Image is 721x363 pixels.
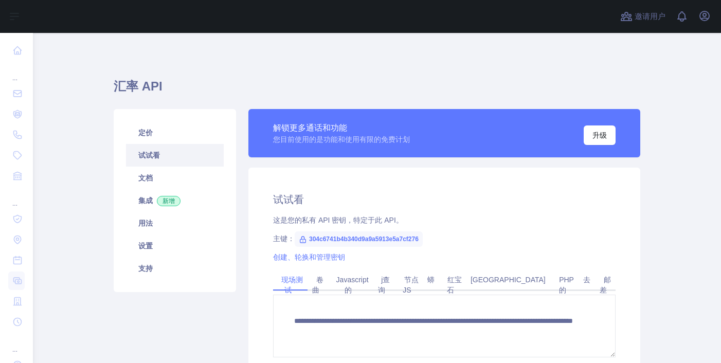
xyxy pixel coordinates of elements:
[126,212,224,234] a: 用法
[377,271,390,298] a: j查询
[273,233,616,244] div: 主键：
[443,271,462,298] a: 红宝石
[618,8,668,25] button: 邀请用户
[126,257,224,280] a: 支持
[277,271,303,298] a: 现场测试
[273,134,410,144] div: 您目前使用的是功能和使用有限的免费计划
[423,271,439,288] a: 蟒
[400,271,419,298] a: 节点JS
[126,144,224,167] a: 试试看
[273,216,403,224] font: 这是您的私有 API 密钥，特定于此 API。
[635,11,665,23] span: 邀请用户
[8,333,25,354] div: ...
[579,271,594,288] a: 去
[8,187,25,208] div: ...
[8,62,25,82] div: ...
[466,271,550,288] a: [GEOGRAPHIC_DATA]
[273,253,345,261] a: 创建、轮换和管理密钥
[157,196,181,206] span: 新增
[126,189,224,212] a: 集成新增
[600,271,611,298] a: 邮差
[332,271,369,298] a: Javascript的
[114,78,640,103] h1: 汇率 API
[273,122,410,134] div: 解锁更多通话和功能
[312,271,323,298] a: 卷曲
[295,231,423,247] span: 304c6741b4b340d9a9a5913e5a7cf276
[273,192,616,207] h2: 试试看
[555,271,574,298] a: PHP 的
[584,125,616,145] button: 升级
[126,234,224,257] a: 设置
[126,121,224,144] a: 定价
[126,167,224,189] a: 文档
